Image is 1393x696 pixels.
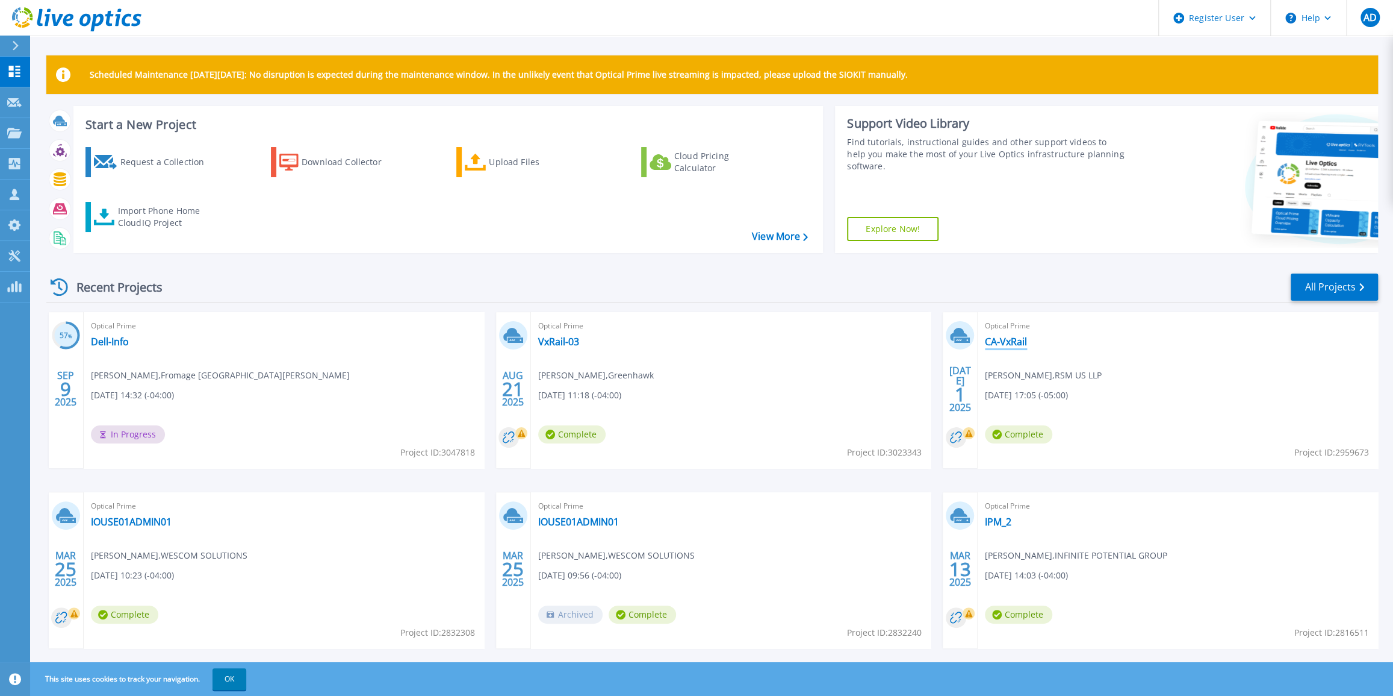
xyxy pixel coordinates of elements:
[538,319,924,333] span: Optical Prime
[538,425,606,444] span: Complete
[949,564,971,574] span: 13
[68,333,72,339] span: %
[400,626,475,639] span: Project ID: 2832308
[985,336,1027,348] a: CA-VxRail
[538,569,621,582] span: [DATE] 09:56 (-04:00)
[502,384,524,394] span: 21
[538,606,603,624] span: Archived
[91,389,174,402] span: [DATE] 14:32 (-04:00)
[985,516,1011,528] a: IPM_2
[1363,13,1376,22] span: AD
[1294,446,1369,459] span: Project ID: 2959673
[538,516,619,528] a: IOUSE01ADMIN01
[609,606,676,624] span: Complete
[1291,274,1378,301] a: All Projects
[91,549,247,562] span: [PERSON_NAME] , WESCOM SOLUTIONS
[847,446,922,459] span: Project ID: 3023343
[91,336,129,348] a: Dell-Info
[538,369,654,382] span: [PERSON_NAME] , Greenhawk
[55,564,76,574] span: 25
[949,547,972,591] div: MAR 2025
[538,336,579,348] a: VxRail-03
[271,147,405,177] a: Download Collector
[60,384,71,394] span: 9
[120,150,216,174] div: Request a Collection
[674,150,771,174] div: Cloud Pricing Calculator
[949,367,972,411] div: [DATE] 2025
[985,425,1052,444] span: Complete
[54,547,77,591] div: MAR 2025
[118,205,212,229] div: Import Phone Home CloudIQ Project
[91,369,350,382] span: [PERSON_NAME] , Fromage [GEOGRAPHIC_DATA][PERSON_NAME]
[985,549,1167,562] span: [PERSON_NAME] , INFINITE POTENTIAL GROUP
[91,606,158,624] span: Complete
[213,668,246,690] button: OK
[847,136,1126,172] div: Find tutorials, instructional guides and other support videos to help you make the most of your L...
[91,569,174,582] span: [DATE] 10:23 (-04:00)
[54,367,77,411] div: SEP 2025
[46,272,179,302] div: Recent Projects
[847,116,1126,131] div: Support Video Library
[752,231,808,242] a: View More
[90,70,908,80] p: Scheduled Maintenance [DATE][DATE]: No disruption is expected during the maintenance window. In t...
[91,516,172,528] a: IOUSE01ADMIN01
[985,319,1371,333] span: Optical Prime
[985,606,1052,624] span: Complete
[91,425,165,444] span: In Progress
[456,147,591,177] a: Upload Files
[985,369,1102,382] span: [PERSON_NAME] , RSM US LLP
[1294,626,1369,639] span: Project ID: 2816511
[85,118,807,131] h3: Start a New Project
[538,549,695,562] span: [PERSON_NAME] , WESCOM SOLUTIONS
[538,500,924,513] span: Optical Prime
[489,150,585,174] div: Upload Files
[501,367,524,411] div: AUG 2025
[985,569,1068,582] span: [DATE] 14:03 (-04:00)
[538,389,621,402] span: [DATE] 11:18 (-04:00)
[985,500,1371,513] span: Optical Prime
[847,217,938,241] a: Explore Now!
[847,626,922,639] span: Project ID: 2832240
[501,547,524,591] div: MAR 2025
[85,147,220,177] a: Request a Collection
[502,564,524,574] span: 25
[985,389,1068,402] span: [DATE] 17:05 (-05:00)
[91,319,477,333] span: Optical Prime
[302,150,398,174] div: Download Collector
[52,329,80,343] h3: 57
[400,446,475,459] span: Project ID: 3047818
[641,147,775,177] a: Cloud Pricing Calculator
[955,389,966,400] span: 1
[33,668,246,690] span: This site uses cookies to track your navigation.
[91,500,477,513] span: Optical Prime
